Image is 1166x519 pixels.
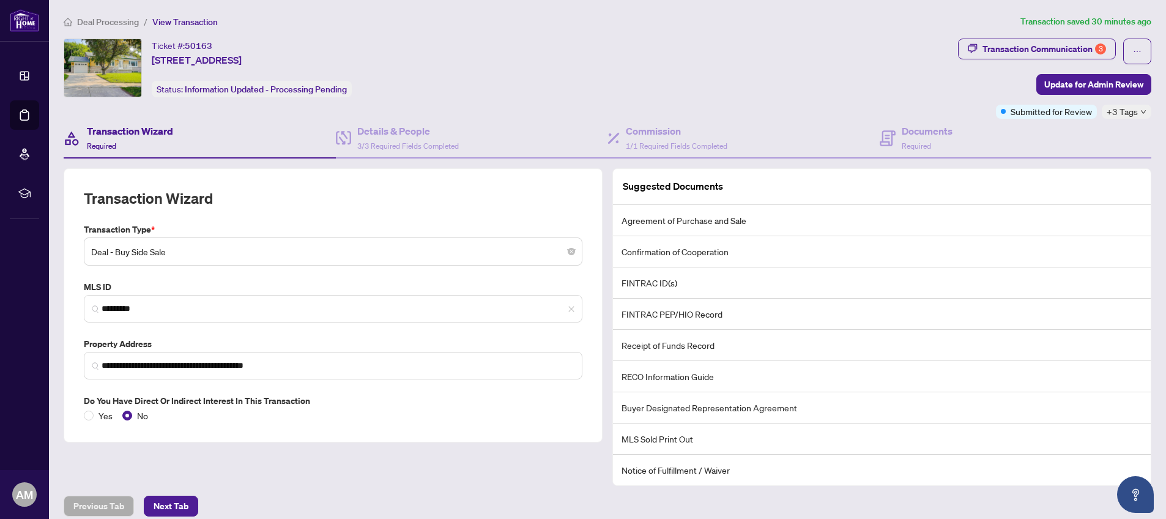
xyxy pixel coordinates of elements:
div: Status: [152,81,352,97]
span: close-circle [568,248,575,255]
h4: Details & People [357,124,459,138]
span: Yes [94,409,117,422]
img: search_icon [92,362,99,370]
img: search_icon [92,305,99,313]
h4: Documents [902,124,952,138]
label: MLS ID [84,280,582,294]
span: AM [16,486,33,503]
h4: Commission [626,124,727,138]
span: Information Updated - Processing Pending [185,84,347,95]
button: Previous Tab [64,496,134,517]
span: ellipsis [1133,47,1142,56]
span: No [132,409,153,422]
button: Update for Admin Review [1036,74,1151,95]
img: logo [10,9,39,32]
span: 3/3 Required Fields Completed [357,141,459,151]
label: Do you have direct or indirect interest in this transaction [84,394,582,408]
li: Confirmation of Cooperation [613,236,1151,267]
label: Property Address [84,337,582,351]
span: View Transaction [152,17,218,28]
img: IMG-E12207141_1.jpg [64,39,141,97]
span: Update for Admin Review [1044,75,1143,94]
label: Transaction Type [84,223,582,236]
span: Required [902,141,931,151]
article: Transaction saved 30 minutes ago [1020,15,1151,29]
button: Open asap [1117,476,1154,513]
button: Transaction Communication3 [958,39,1116,59]
li: FINTRAC PEP/HIO Record [613,299,1151,330]
li: Notice of Fulfillment / Waiver [613,455,1151,485]
span: Deal Processing [77,17,139,28]
span: Deal - Buy Side Sale [91,240,575,263]
span: 50163 [185,40,212,51]
span: down [1140,109,1146,115]
button: Next Tab [144,496,198,517]
div: Transaction Communication [982,39,1106,59]
span: +3 Tags [1107,105,1138,119]
span: 1/1 Required Fields Completed [626,141,727,151]
li: / [144,15,147,29]
span: Next Tab [154,496,188,516]
li: RECO Information Guide [613,361,1151,392]
li: Buyer Designated Representation Agreement [613,392,1151,424]
li: Agreement of Purchase and Sale [613,205,1151,236]
span: home [64,18,72,26]
article: Suggested Documents [623,179,723,194]
span: [STREET_ADDRESS] [152,53,242,67]
span: Required [87,141,116,151]
h2: Transaction Wizard [84,189,213,208]
li: Receipt of Funds Record [613,330,1151,361]
div: Ticket #: [152,39,212,53]
div: 3 [1095,43,1106,54]
li: FINTRAC ID(s) [613,267,1151,299]
h4: Transaction Wizard [87,124,173,138]
span: close [568,305,575,313]
span: Submitted for Review [1011,105,1092,118]
li: MLS Sold Print Out [613,424,1151,455]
